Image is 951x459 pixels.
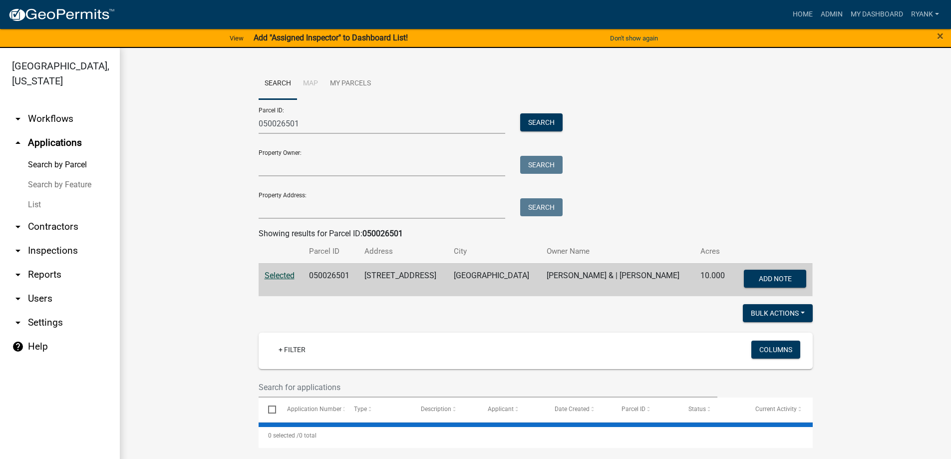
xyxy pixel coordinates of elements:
[679,398,746,422] datatable-header-cell: Status
[694,240,733,263] th: Acres
[278,398,344,422] datatable-header-cell: Application Number
[520,156,563,174] button: Search
[12,137,24,149] i: arrow_drop_up
[259,68,297,100] a: Search
[303,240,359,263] th: Parcel ID
[259,228,813,240] div: Showing results for Parcel ID:
[612,398,679,422] datatable-header-cell: Parcel ID
[520,113,563,131] button: Search
[12,269,24,281] i: arrow_drop_down
[344,398,411,422] datatable-header-cell: Type
[254,33,408,42] strong: Add "Assigned Inspector" to Dashboard List!
[622,406,645,413] span: Parcel ID
[303,263,359,296] td: 050026501
[545,398,612,422] datatable-header-cell: Date Created
[12,245,24,257] i: arrow_drop_down
[271,341,314,359] a: + Filter
[937,30,944,42] button: Close
[12,293,24,305] i: arrow_drop_down
[488,406,514,413] span: Applicant
[688,406,706,413] span: Status
[362,229,403,238] strong: 050026501
[12,221,24,233] i: arrow_drop_down
[847,5,907,24] a: My Dashboard
[268,432,299,439] span: 0 selected /
[421,406,451,413] span: Description
[478,398,545,422] datatable-header-cell: Applicant
[259,377,718,398] input: Search for applications
[324,68,377,100] a: My Parcels
[448,240,541,263] th: City
[751,341,800,359] button: Columns
[606,30,662,46] button: Don't show again
[354,406,367,413] span: Type
[287,406,341,413] span: Application Number
[694,263,733,296] td: 10.000
[744,270,806,288] button: Add Note
[755,406,797,413] span: Current Activity
[789,5,817,24] a: Home
[358,263,448,296] td: [STREET_ADDRESS]
[520,198,563,216] button: Search
[817,5,847,24] a: Admin
[746,398,813,422] datatable-header-cell: Current Activity
[448,263,541,296] td: [GEOGRAPHIC_DATA]
[12,113,24,125] i: arrow_drop_down
[907,5,943,24] a: RyanK
[411,398,478,422] datatable-header-cell: Description
[259,398,278,422] datatable-header-cell: Select
[12,317,24,329] i: arrow_drop_down
[265,271,295,280] a: Selected
[259,423,813,448] div: 0 total
[541,240,694,263] th: Owner Name
[759,274,792,282] span: Add Note
[12,341,24,353] i: help
[358,240,448,263] th: Address
[743,304,813,322] button: Bulk Actions
[541,263,694,296] td: [PERSON_NAME] & | [PERSON_NAME]
[226,30,248,46] a: View
[555,406,590,413] span: Date Created
[937,29,944,43] span: ×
